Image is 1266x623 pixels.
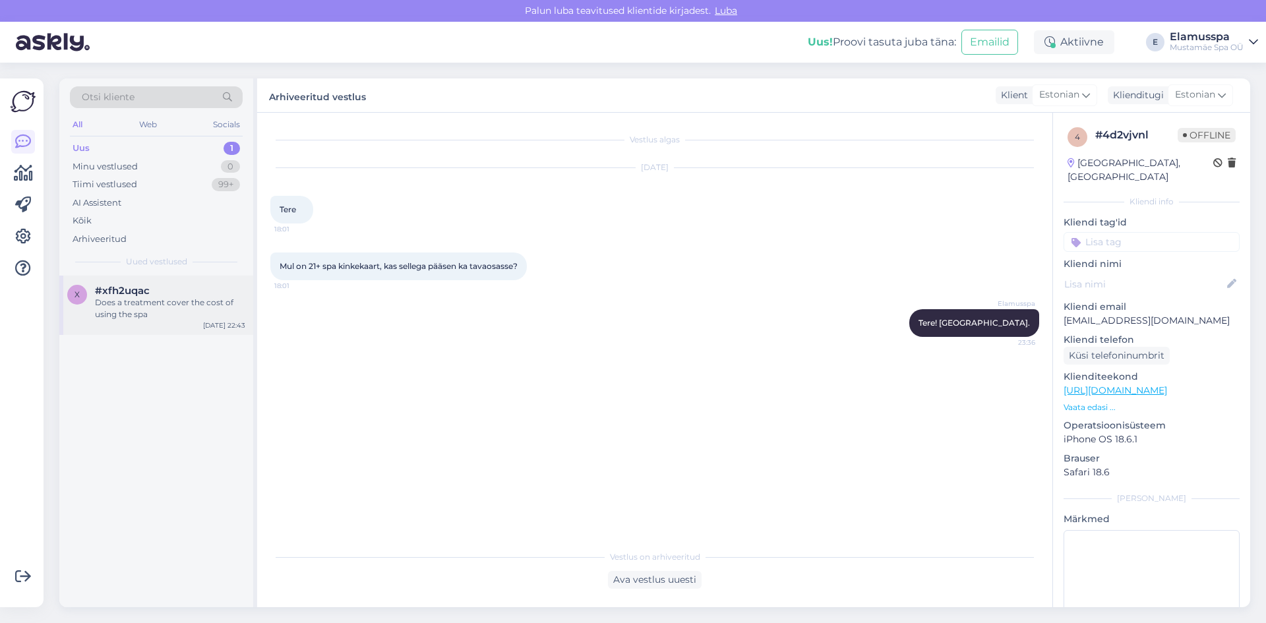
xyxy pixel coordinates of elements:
[274,281,324,291] span: 18:01
[996,88,1028,102] div: Klient
[70,116,85,133] div: All
[73,142,90,155] div: Uus
[1064,401,1240,413] p: Vaata edasi ...
[1064,384,1167,396] a: [URL][DOMAIN_NAME]
[1064,432,1240,446] p: iPhone OS 18.6.1
[986,299,1035,309] span: Elamusspa
[808,34,956,50] div: Proovi tasuta juba täna:
[270,162,1039,173] div: [DATE]
[961,30,1018,55] button: Emailid
[11,89,36,114] img: Askly Logo
[221,160,240,173] div: 0
[95,297,245,320] div: Does a treatment cover the cost of using the spa
[1064,314,1240,328] p: [EMAIL_ADDRESS][DOMAIN_NAME]
[270,134,1039,146] div: Vestlus algas
[1170,32,1258,53] a: ElamusspaMustamäe Spa OÜ
[1064,277,1224,291] input: Lisa nimi
[1095,127,1178,143] div: # 4d2vjvnl
[280,261,518,271] span: Mul on 21+ spa kinkekaart, kas sellega pääsen ka tavaosasse?
[610,551,700,563] span: Vestlus on arhiveeritud
[1064,370,1240,384] p: Klienditeekond
[1170,42,1244,53] div: Mustamäe Spa OÜ
[210,116,243,133] div: Socials
[608,571,702,589] div: Ava vestlus uuesti
[1146,33,1164,51] div: E
[1075,132,1080,142] span: 4
[1064,232,1240,252] input: Lisa tag
[1068,156,1213,184] div: [GEOGRAPHIC_DATA], [GEOGRAPHIC_DATA]
[1170,32,1244,42] div: Elamusspa
[82,90,135,104] span: Otsi kliente
[1064,492,1240,504] div: [PERSON_NAME]
[73,178,137,191] div: Tiimi vestlused
[269,86,366,104] label: Arhiveeritud vestlus
[919,318,1030,328] span: Tere! [GEOGRAPHIC_DATA].
[986,338,1035,347] span: 23:36
[1064,347,1170,365] div: Küsi telefoninumbrit
[1039,88,1079,102] span: Estonian
[1064,512,1240,526] p: Märkmed
[1064,333,1240,347] p: Kliendi telefon
[1108,88,1164,102] div: Klienditugi
[73,196,121,210] div: AI Assistent
[808,36,833,48] b: Uus!
[1034,30,1114,54] div: Aktiivne
[1175,88,1215,102] span: Estonian
[274,224,324,234] span: 18:01
[224,142,240,155] div: 1
[1064,196,1240,208] div: Kliendi info
[1178,128,1236,142] span: Offline
[95,285,150,297] span: #xfh2uqac
[1064,419,1240,432] p: Operatsioonisüsteem
[1064,465,1240,479] p: Safari 18.6
[136,116,160,133] div: Web
[280,204,296,214] span: Tere
[203,320,245,330] div: [DATE] 22:43
[73,160,138,173] div: Minu vestlused
[212,178,240,191] div: 99+
[1064,257,1240,271] p: Kliendi nimi
[1064,216,1240,229] p: Kliendi tag'id
[1064,300,1240,314] p: Kliendi email
[711,5,741,16] span: Luba
[75,289,80,299] span: x
[126,256,187,268] span: Uued vestlused
[73,214,92,227] div: Kõik
[1064,452,1240,465] p: Brauser
[73,233,127,246] div: Arhiveeritud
